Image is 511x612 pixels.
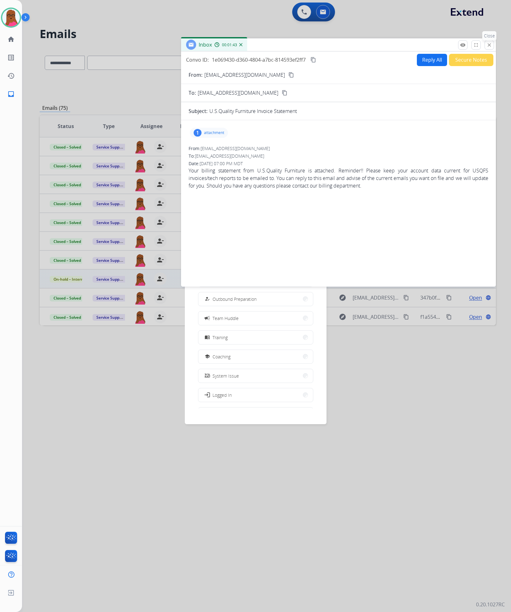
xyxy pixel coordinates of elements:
[213,373,239,379] span: System Issue
[417,54,447,66] button: Reply All
[198,388,313,402] button: Logged In
[198,89,278,97] span: [EMAIL_ADDRESS][DOMAIN_NAME]
[204,335,210,340] mat-icon: menu_book
[195,153,264,159] span: [EMAIL_ADDRESS][DOMAIN_NAME]
[7,36,15,43] mat-icon: home
[200,160,243,166] span: [DATE] 07:00 PM MDT
[198,331,313,344] button: Training
[485,40,494,50] button: Close
[204,354,210,359] mat-icon: school
[189,153,488,159] div: To:
[310,57,316,63] mat-icon: content_copy
[198,369,313,383] button: System Issue
[198,350,313,363] button: Coaching
[186,56,209,64] p: Convo ID:
[486,42,492,48] mat-icon: close
[7,90,15,98] mat-icon: inbox
[189,89,196,97] p: To:
[204,392,210,398] mat-icon: login
[213,315,239,322] span: Team Huddle
[189,145,488,152] div: From:
[282,90,287,96] mat-icon: content_copy
[201,145,270,151] span: [EMAIL_ADDRESS][DOMAIN_NAME]
[189,167,488,189] span: Your billing statement from U.S.Quality Furniture is attached. Reminder!! Please keep your accoun...
[7,72,15,80] mat-icon: history
[213,353,230,360] span: Coaching
[212,56,306,63] span: 1e069430-d360-4804-a7bc-814593ef2ff7
[2,9,20,26] img: avatar
[189,107,207,115] p: Subject:
[449,54,493,66] button: Secure Notes
[198,407,313,421] button: Offline
[199,41,212,48] span: Inbox
[204,130,224,135] p: attachment
[204,315,210,321] mat-icon: campaign
[213,296,257,302] span: Outbound Preparation
[460,42,466,48] mat-icon: remove_red_eye
[198,312,313,325] button: Team Huddle
[189,160,488,167] div: Date:
[222,42,237,48] span: 00:01:43
[213,334,228,341] span: Training
[7,54,15,61] mat-icon: list_alt
[194,129,202,137] div: 1
[204,373,210,379] mat-icon: phonelink_off
[213,392,232,398] span: Logged In
[288,72,294,78] mat-icon: content_copy
[209,107,297,115] p: U.S.Quality Furniture Invoice Statement
[204,71,285,79] p: [EMAIL_ADDRESS][DOMAIN_NAME]
[198,292,313,306] button: Outbound Preparation
[482,31,497,41] p: Close
[189,71,202,79] p: From:
[473,42,479,48] mat-icon: fullscreen
[476,601,505,608] p: 0.20.1027RC
[204,296,210,302] mat-icon: how_to_reg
